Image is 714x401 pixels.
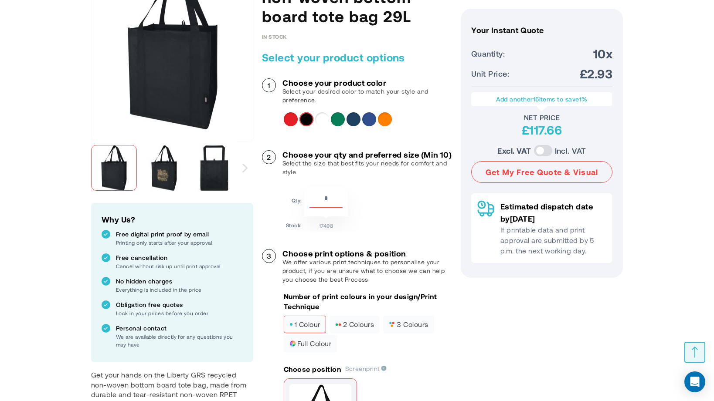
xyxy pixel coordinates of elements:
span: 1 colour [289,321,320,327]
p: If printable data and print approval are submitted by 5 p.m. the next working day. [500,225,606,256]
img: 13008190_sp_y1_yzdvmch3vlbh9pgh.jpg [141,145,187,191]
p: Lock in your prices before you order [116,309,243,317]
h2: Why Us? [102,213,243,226]
img: 13008190_f1_oy6lhbt5sae8igep.jpg [191,145,237,191]
span: 3 colours [389,321,428,327]
p: Select the size that best fits your needs for comfort and style [282,159,452,176]
p: Obligation free quotes [116,300,243,309]
span: Unit Price: [471,67,509,80]
h3: Your Instant Quote [471,26,612,34]
p: Select your desired color to match your style and preference. [282,87,452,104]
img: Delivery [477,200,494,217]
div: Solid black [299,112,313,126]
label: Excl. VAT [497,145,531,157]
td: Qty: [286,186,302,216]
p: No hidden charges [116,277,243,286]
p: Printing only starts after your approval [116,239,243,246]
td: Stock: [286,219,302,229]
div: Next [237,141,253,195]
span: Quantity: [471,47,505,60]
p: Free digital print proof by email [116,230,243,239]
span: 15 [533,95,539,103]
p: We offer various print techniques to personalise your product, if you are unsure what to choose w... [282,258,452,284]
p: Add another items to save [476,95,608,104]
label: Incl. VAT [555,145,586,157]
div: Red [284,112,298,126]
div: Open Intercom Messenger [684,371,705,392]
div: Availability [262,34,287,40]
p: Choose position [284,364,341,374]
h3: Choose print options & position [282,249,452,258]
h3: Choose your qty and preferred size (Min 10) [282,150,452,159]
img: 13008190_6frt1bafrkxysmta.jpg [91,145,137,191]
span: full colour [289,340,331,347]
div: Green [331,112,345,126]
div: White [315,112,329,126]
h3: Choose your product color [282,78,452,87]
p: Cancel without risk up until print approval [116,262,243,270]
td: 17498 [304,219,348,229]
span: 1% [579,95,588,103]
button: Get My Free Quote & Visual [471,161,612,183]
div: Navy [347,112,360,126]
span: Screenprint [345,365,387,372]
h2: Select your product options [262,51,452,64]
div: Royal blue [362,112,376,126]
div: £117.66 [471,122,612,138]
span: £2.93 [580,66,612,81]
p: Free cancellation [116,253,243,262]
span: 2 colours [335,321,374,327]
div: Orange [378,112,392,126]
p: Everything is included in the price [116,286,243,293]
p: Personal contact [116,324,243,333]
span: [DATE] [510,214,535,223]
span: 10x [593,46,612,61]
p: We are available directly for any questions you may have [116,333,243,348]
div: Net Price [471,113,612,122]
p: Estimated dispatch date by [500,200,606,225]
p: Number of print colours in your design/Print Technique [284,292,452,311]
span: In stock [262,34,287,40]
